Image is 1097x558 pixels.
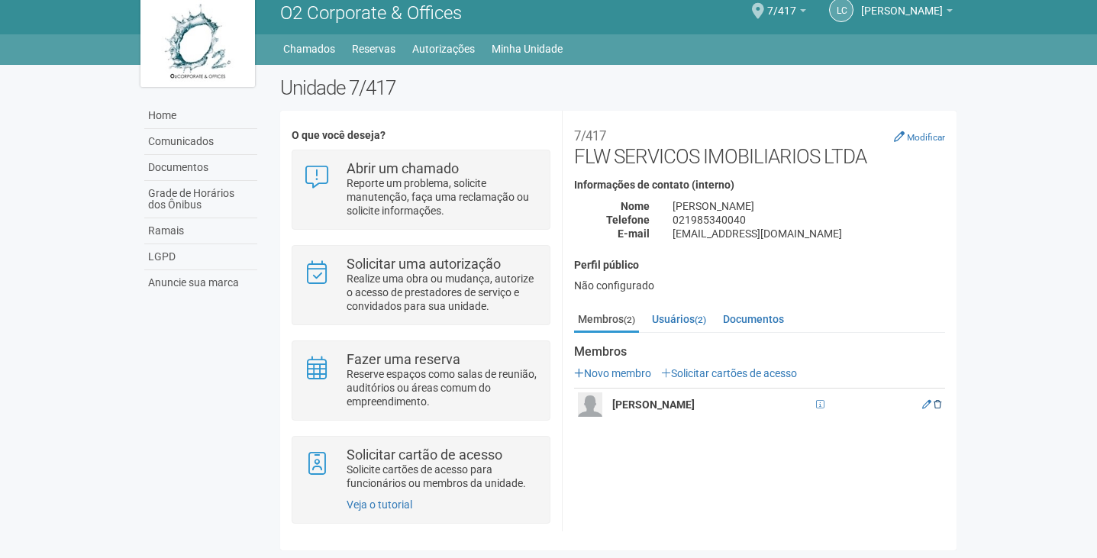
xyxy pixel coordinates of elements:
[144,103,257,129] a: Home
[574,179,945,191] h4: Informações de contato (interno)
[574,128,606,144] small: 7/417
[304,448,538,490] a: Solicitar cartão de acesso Solicite cartões de acesso para funcionários ou membros da unidade.
[144,129,257,155] a: Comunicados
[767,7,806,19] a: 7/417
[574,345,945,359] strong: Membros
[347,498,412,511] a: Veja o tutorial
[304,257,538,313] a: Solicitar uma autorização Realize uma obra ou mudança, autorize o acesso de prestadores de serviç...
[280,2,462,24] span: O2 Corporate & Offices
[578,392,602,417] img: user.png
[907,132,945,143] small: Modificar
[894,131,945,143] a: Modificar
[922,399,931,410] a: Editar membro
[347,160,459,176] strong: Abrir um chamado
[144,181,257,218] a: Grade de Horários dos Ônibus
[624,314,635,325] small: (2)
[347,176,538,218] p: Reporte um problema, solicite manutenção, faça uma reclamação ou solicite informações.
[347,447,502,463] strong: Solicitar cartão de acesso
[280,76,957,99] h2: Unidade 7/417
[144,270,257,295] a: Anuncie sua marca
[347,463,538,490] p: Solicite cartões de acesso para funcionários ou membros da unidade.
[304,353,538,408] a: Fazer uma reserva Reserve espaços como salas de reunião, auditórios ou áreas comum do empreendime...
[661,199,957,213] div: [PERSON_NAME]
[861,7,953,19] a: [PERSON_NAME]
[412,38,475,60] a: Autorizações
[347,351,460,367] strong: Fazer uma reserva
[612,398,695,411] strong: [PERSON_NAME]
[606,214,650,226] strong: Telefone
[347,256,501,272] strong: Solicitar uma autorização
[144,244,257,270] a: LGPD
[492,38,563,60] a: Minha Unidade
[661,367,797,379] a: Solicitar cartões de acesso
[347,367,538,408] p: Reserve espaços como salas de reunião, auditórios ou áreas comum do empreendimento.
[574,260,945,271] h4: Perfil público
[352,38,395,60] a: Reservas
[719,308,788,331] a: Documentos
[695,314,706,325] small: (2)
[574,279,945,292] div: Não configurado
[144,218,257,244] a: Ramais
[292,130,550,141] h4: O que você deseja?
[661,227,957,240] div: [EMAIL_ADDRESS][DOMAIN_NAME]
[574,122,945,168] h2: FLW SERVICOS IMOBILIARIOS LTDA
[574,308,639,333] a: Membros(2)
[621,200,650,212] strong: Nome
[304,162,538,218] a: Abrir um chamado Reporte um problema, solicite manutenção, faça uma reclamação ou solicite inform...
[347,272,538,313] p: Realize uma obra ou mudança, autorize o acesso de prestadores de serviço e convidados para sua un...
[144,155,257,181] a: Documentos
[661,213,957,227] div: 021985340040
[574,367,651,379] a: Novo membro
[934,399,941,410] a: Excluir membro
[648,308,710,331] a: Usuários(2)
[618,227,650,240] strong: E-mail
[283,38,335,60] a: Chamados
